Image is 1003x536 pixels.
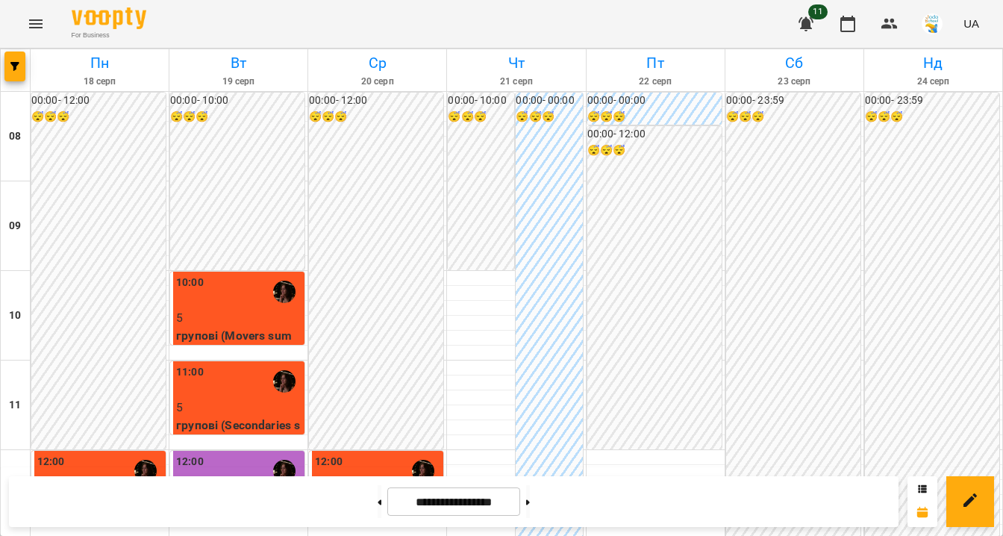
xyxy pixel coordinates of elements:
[412,460,434,482] img: Катерина Халимендик
[309,93,443,109] h6: 00:00 - 12:00
[589,75,722,89] h6: 22 серп
[31,93,166,109] h6: 00:00 - 12:00
[72,31,146,40] span: For Business
[865,93,999,109] h6: 00:00 - 23:59
[273,281,296,303] img: Катерина Халимендик
[808,4,828,19] span: 11
[728,52,861,75] h6: Сб
[448,109,514,125] h6: 😴😴😴
[9,128,21,145] h6: 08
[9,397,21,414] h6: 11
[922,13,943,34] img: 38072b7c2e4bcea27148e267c0c485b2.jpg
[865,109,999,125] h6: 😴😴😴
[866,75,1000,89] h6: 24 серп
[176,364,204,381] label: 11:00
[310,75,444,89] h6: 20 серп
[172,52,305,75] h6: Вт
[9,308,21,324] h6: 10
[172,75,305,89] h6: 19 серп
[587,109,722,125] h6: 😴😴😴
[176,327,301,362] p: групові (Movers summer club 1)
[587,126,722,143] h6: 00:00 - 12:00
[37,454,65,470] label: 12:00
[866,52,1000,75] h6: Нд
[33,75,166,89] h6: 18 серп
[728,75,861,89] h6: 23 серп
[176,275,204,291] label: 10:00
[963,16,979,31] span: UA
[957,10,985,37] button: UA
[33,52,166,75] h6: Пн
[589,52,722,75] h6: Пт
[9,218,21,234] h6: 09
[516,109,582,125] h6: 😴😴😴
[273,370,296,393] img: Катерина Халимендик
[31,109,166,125] h6: 😴😴😴
[170,93,304,109] h6: 00:00 - 10:00
[18,6,54,42] button: Menu
[273,460,296,482] img: Катерина Халимендик
[176,454,204,470] label: 12:00
[170,109,304,125] h6: 😴😴😴
[448,93,514,109] h6: 00:00 - 10:00
[516,93,582,109] h6: 00:00 - 00:00
[134,460,157,482] img: Катерина Халимендик
[176,399,301,417] p: 5
[309,109,443,125] h6: 😴😴😴
[726,109,860,125] h6: 😴😴😴
[310,52,444,75] h6: Ср
[176,417,301,452] p: групові (Secondaries summer club 1)
[315,454,343,470] label: 12:00
[449,52,583,75] h6: Чт
[72,7,146,29] img: Voopty Logo
[449,75,583,89] h6: 21 серп
[726,93,860,109] h6: 00:00 - 23:59
[587,143,722,159] h6: 😴😴😴
[587,93,722,109] h6: 00:00 - 00:00
[176,309,301,327] p: 5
